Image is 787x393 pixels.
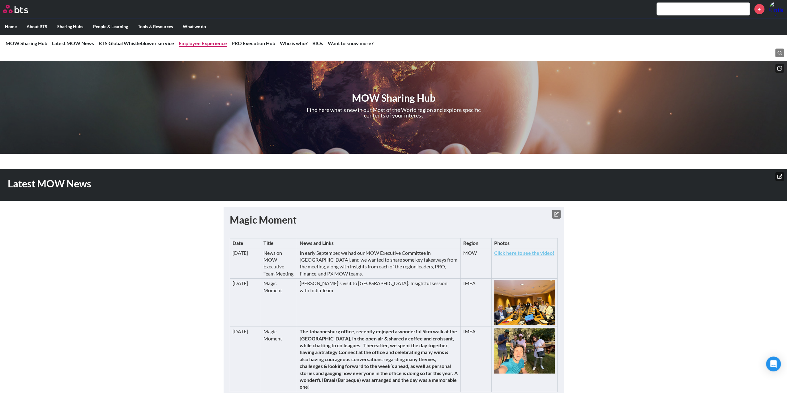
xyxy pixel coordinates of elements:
[6,40,47,46] a: MOW Sharing Hub
[769,2,784,16] a: Profile
[300,107,487,118] p: Find here what's new in our Most of the World region and explore specific contents of your interest
[312,40,323,46] a: BIOs
[494,328,555,374] img: img-20240503-wa0021.jpg
[261,248,297,279] td: News on MOW Executive Team Meeting
[775,64,784,73] button: Edit hero
[754,4,764,14] a: +
[22,19,52,35] label: About BTS
[233,240,243,246] strong: Date
[494,280,555,325] img: whatsapp-image-2024-06-14-at-5.07.47-pm.jpg
[769,2,784,16] img: Kirstie Odonnell
[276,91,511,105] h1: MOW Sharing Hub
[99,40,174,46] a: BTS Global Whistleblower service
[52,40,94,46] a: Latest MOW News
[3,5,40,13] a: Go home
[261,327,297,392] td: Magic Moment
[552,210,561,219] button: Edit text box
[460,248,491,279] td: MOW
[297,248,460,279] td: In early September, we had our MOW Executive Committee in [GEOGRAPHIC_DATA], and we wanted to sha...
[230,279,261,327] td: [DATE]
[52,19,88,35] label: Sharing Hubs
[775,172,784,181] button: Edit hero
[230,327,261,392] td: [DATE]
[494,240,510,246] strong: Photos
[328,40,374,46] a: Want to know more?
[232,40,275,46] a: PRO Execution Hub
[178,19,211,35] label: What we do
[300,240,334,246] strong: News and Links
[460,279,491,327] td: IMEA
[261,279,297,327] td: Magic Moment
[8,177,548,191] h1: Latest MOW News
[263,240,274,246] strong: Title
[460,327,491,392] td: IMEA
[297,279,460,327] td: [PERSON_NAME]'s visit to [GEOGRAPHIC_DATA]: Insightful session with India Team
[133,19,178,35] label: Tools & Resources
[88,19,133,35] label: People & Learning
[494,250,554,256] a: Click here to see the video!
[3,5,28,13] img: BTS Logo
[463,240,478,246] strong: Region
[280,40,308,46] a: Who is who?
[179,40,227,46] a: Employee Experience
[230,248,261,279] td: [DATE]
[766,357,781,371] div: Open Intercom Messenger
[230,213,558,227] h1: Magic Moment
[300,328,458,390] strong: The Johannesburg office, recently enjoyed a wonderful 5km walk at the [GEOGRAPHIC_DATA], in the o...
